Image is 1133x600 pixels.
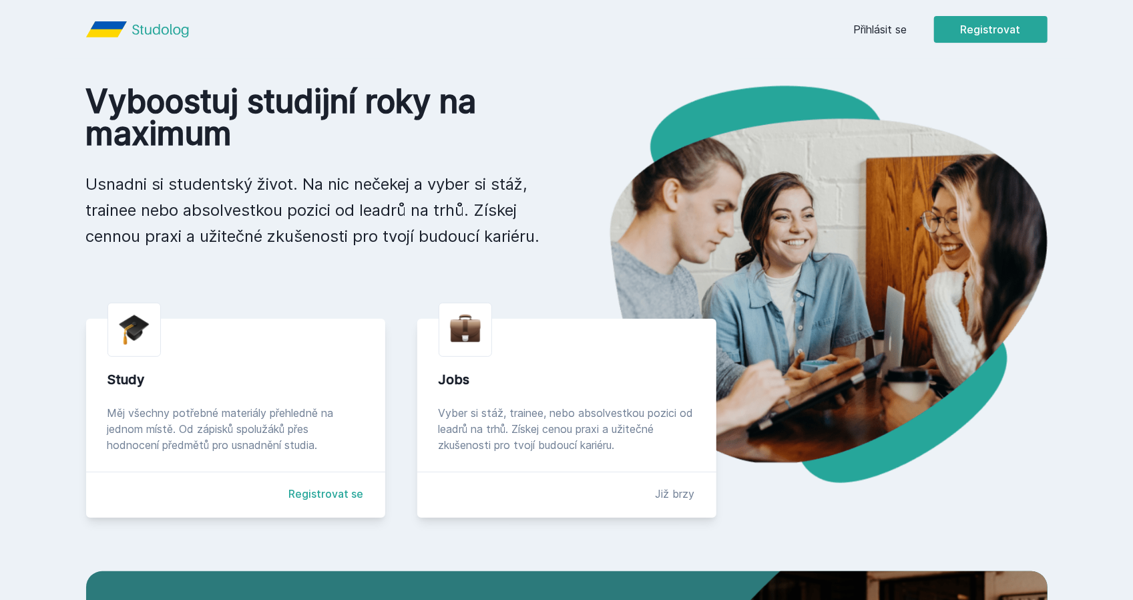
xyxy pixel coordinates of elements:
[567,86,1048,483] img: hero.png
[854,21,907,37] a: Přihlásit se
[439,405,695,453] div: Vyber si stáž, trainee, nebo absolvestkou pozici od leadrů na trhů. Získej cenou praxi a užitečné...
[107,370,364,389] div: Study
[289,486,364,502] a: Registrovat se
[656,486,695,502] div: Již brzy
[86,171,545,249] p: Usnadni si studentský život. Na nic nečekej a vyber si stáž, trainee nebo absolvestkou pozici od ...
[86,86,545,150] h1: Vyboostuj studijní roky na maximum
[450,311,481,345] img: briefcase.png
[439,370,695,389] div: Jobs
[119,314,150,345] img: graduation-cap.png
[107,405,364,453] div: Měj všechny potřebné materiály přehledně na jednom místě. Od zápisků spolužáků přes hodnocení pře...
[934,16,1048,43] button: Registrovat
